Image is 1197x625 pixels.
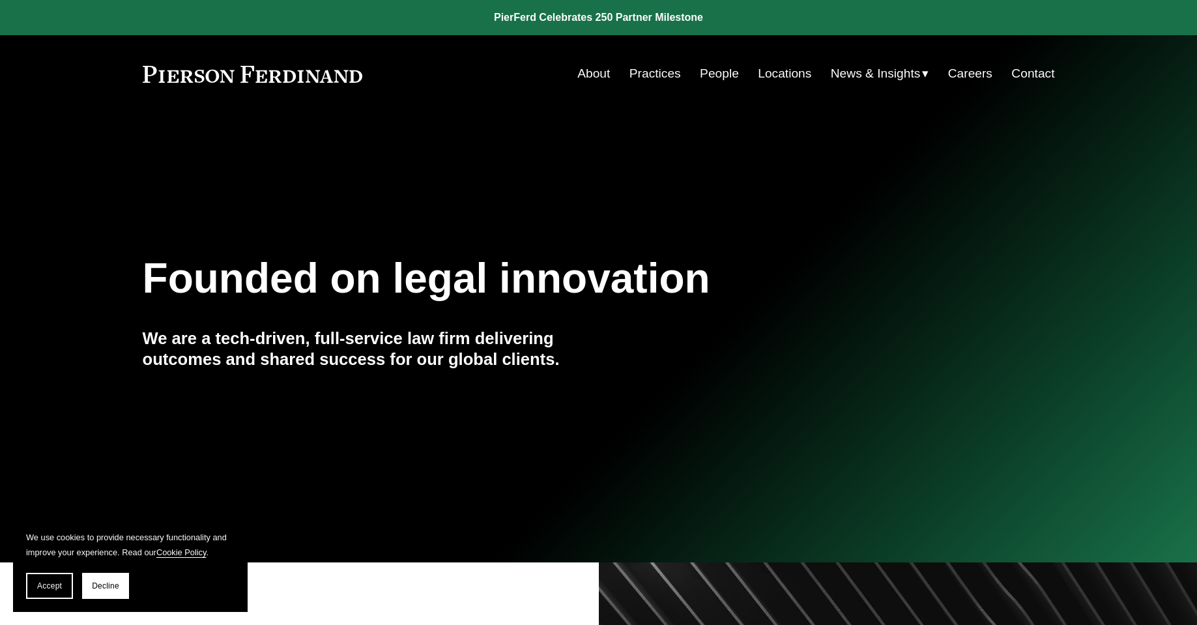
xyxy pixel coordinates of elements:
[92,581,119,590] span: Decline
[13,517,248,612] section: Cookie banner
[37,581,62,590] span: Accept
[629,61,681,86] a: Practices
[143,328,599,370] h4: We are a tech-driven, full-service law firm delivering outcomes and shared success for our global...
[577,61,610,86] a: About
[831,63,921,85] span: News & Insights
[831,61,929,86] a: folder dropdown
[758,61,811,86] a: Locations
[26,530,235,560] p: We use cookies to provide necessary functionality and improve your experience. Read our .
[1011,61,1054,86] a: Contact
[26,573,73,599] button: Accept
[156,547,207,557] a: Cookie Policy
[143,255,903,302] h1: Founded on legal innovation
[700,61,739,86] a: People
[82,573,129,599] button: Decline
[948,61,992,86] a: Careers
